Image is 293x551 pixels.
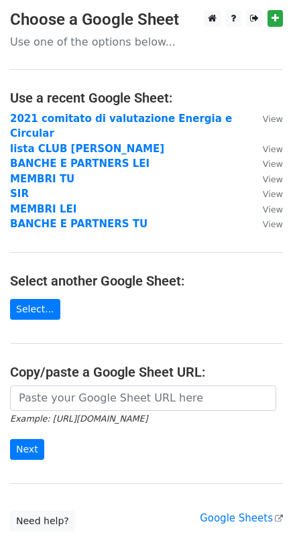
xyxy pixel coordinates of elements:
input: Paste your Google Sheet URL here [10,385,276,411]
a: BANCHE E PARTNERS TU [10,218,148,230]
small: View [263,189,283,199]
a: View [249,173,283,185]
a: View [249,143,283,155]
h4: Copy/paste a Google Sheet URL: [10,364,283,380]
small: View [263,114,283,124]
h3: Choose a Google Sheet [10,10,283,29]
small: View [263,144,283,154]
small: View [263,204,283,215]
small: View [263,219,283,229]
a: View [249,218,283,230]
a: BANCHE E PARTNERS LEI [10,158,150,170]
input: Next [10,439,44,460]
small: View [263,159,283,169]
a: Google Sheets [200,512,283,524]
a: MEMBRI LEI [10,203,76,215]
a: Select... [10,299,60,320]
a: View [249,113,283,125]
small: View [263,174,283,184]
a: SIR [10,188,29,200]
a: View [249,188,283,200]
h4: Select another Google Sheet: [10,273,283,289]
a: View [249,158,283,170]
h4: Use a recent Google Sheet: [10,90,283,106]
a: View [249,203,283,215]
a: Need help? [10,511,75,532]
a: MEMBRI TU [10,173,74,185]
p: Use one of the options below... [10,35,283,49]
small: Example: [URL][DOMAIN_NAME] [10,414,148,424]
a: 2021 comitato di valutazione Energia e Circular [10,113,232,140]
a: lista CLUB [PERSON_NAME] [10,143,164,155]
